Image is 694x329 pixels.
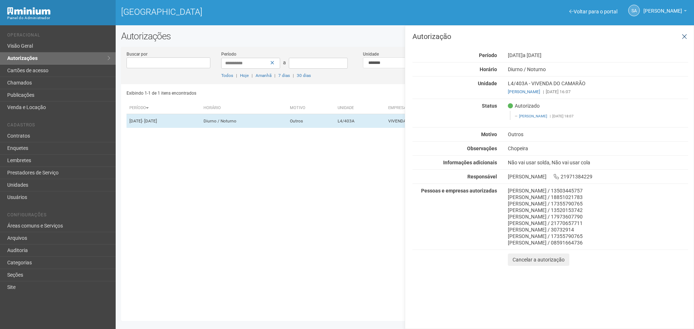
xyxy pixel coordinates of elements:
[7,33,110,40] li: Operacional
[467,174,497,179] strong: Responsável
[569,9,617,14] a: Voltar para o portal
[385,114,502,128] td: VIVENDA DO CAMARÃO
[274,73,275,78] span: |
[443,160,497,165] strong: Informações adicionais
[221,51,236,57] label: Período
[142,118,157,124] span: - [DATE]
[508,88,688,95] div: [DATE] 16:07
[7,7,51,15] img: Minium
[508,239,688,246] div: [PERSON_NAME] / 08591664736
[550,114,551,118] span: |
[502,66,694,73] div: Diurno / Noturno
[7,212,110,220] li: Configurações
[121,31,689,42] h2: Autorizações
[643,1,682,14] span: Silvio Anjos
[502,173,694,180] div: [PERSON_NAME] 21971384229
[508,233,688,239] div: [PERSON_NAME] / 17355790765
[385,102,502,114] th: Empresa
[502,52,694,59] div: [DATE]
[252,73,253,78] span: |
[515,114,684,119] footer: [DATE] 18:07
[508,254,569,266] button: Cancelar a autorização
[7,122,110,130] li: Cadastros
[508,207,688,213] div: [PERSON_NAME] / 13520153742
[502,145,694,152] div: Chopeira
[287,114,335,128] td: Outros
[201,102,287,114] th: Horário
[478,81,497,86] strong: Unidade
[480,66,497,72] strong: Horário
[479,52,497,58] strong: Período
[293,73,294,78] span: |
[502,131,694,138] div: Outros
[7,15,110,21] div: Painel do Administrador
[481,131,497,137] strong: Motivo
[127,114,201,128] td: [DATE]
[508,220,688,226] div: [PERSON_NAME] / 21770657711
[508,103,540,109] span: Autorizado
[421,188,497,194] strong: Pessoas e empresas autorizadas
[502,80,694,95] div: L4/403A - VIVENDA DO CAMARÃO
[201,114,287,128] td: Diurno / Noturno
[543,89,544,94] span: |
[482,103,497,109] strong: Status
[127,102,201,114] th: Período
[240,73,249,78] a: Hoje
[467,146,497,151] strong: Observações
[508,89,540,94] a: [PERSON_NAME]
[127,51,147,57] label: Buscar por
[236,73,237,78] span: |
[287,102,335,114] th: Motivo
[256,73,271,78] a: Amanhã
[297,73,311,78] a: 30 dias
[221,73,233,78] a: Todos
[335,102,386,114] th: Unidade
[412,33,688,40] h3: Autorização
[508,200,688,207] div: [PERSON_NAME] / 17355790765
[363,51,379,57] label: Unidade
[643,9,687,15] a: [PERSON_NAME]
[628,5,640,16] a: SA
[502,159,694,166] div: Não vai usar solda, Não vai usar cola
[519,114,547,118] a: [PERSON_NAME]
[508,213,688,220] div: [PERSON_NAME] / 17973607790
[283,60,286,65] span: a
[523,52,541,58] span: a [DATE]
[335,114,386,128] td: L4/403A
[508,194,688,200] div: [PERSON_NAME] / 18851021783
[508,187,688,194] div: [PERSON_NAME] / 13503445757
[121,7,399,17] h1: [GEOGRAPHIC_DATA]
[127,88,403,99] div: Exibindo 1-1 de 1 itens encontrados
[508,226,688,233] div: [PERSON_NAME] / 30732914
[278,73,290,78] a: 7 dias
